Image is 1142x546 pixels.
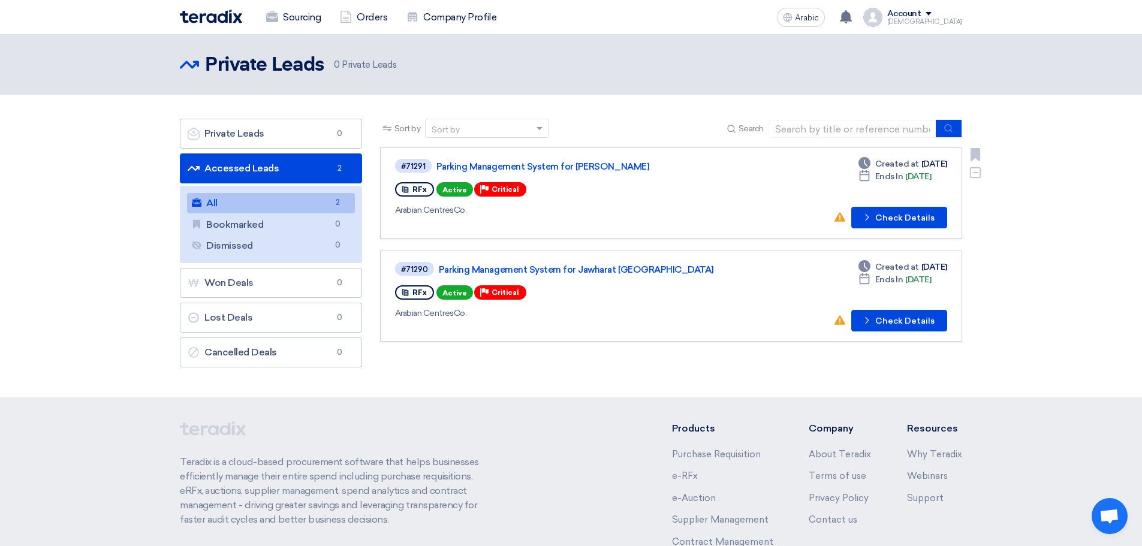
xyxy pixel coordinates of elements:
font: [DATE] [905,274,931,285]
a: Supplier Management [672,514,769,525]
font: Sort by [432,125,460,135]
font: 0 [335,219,341,228]
font: RFx [412,185,427,194]
a: Why Teradix [907,449,962,460]
a: Support [907,493,944,503]
font: Active [442,289,467,297]
font: Co. [454,308,467,318]
font: Won Deals [204,277,254,288]
font: Sourcing [283,11,321,23]
font: Check Details [875,316,935,326]
font: Arabic [795,13,819,23]
a: e-Auction [672,493,716,503]
font: Sort by [394,123,421,134]
font: Created at [875,159,919,169]
button: Check Details [851,207,947,228]
font: Critical [492,288,519,297]
font: [DATE] [921,159,947,169]
font: 0 [337,278,342,287]
font: Teradix is ​​a cloud-based procurement software that helps businesses efficiently manage their en... [180,456,479,525]
font: 2 [338,164,342,173]
a: Cancelled Deals0 [180,337,362,367]
font: Parking Management System for Jawharat [GEOGRAPHIC_DATA] [439,264,714,275]
a: Webinars [907,470,948,481]
font: Co. [454,205,467,215]
font: Parking Management System for [PERSON_NAME] [436,161,649,172]
font: Company [809,423,854,434]
a: Parking Management System for [PERSON_NAME] [436,161,736,172]
font: Private Leads [342,59,396,70]
font: 0 [337,129,342,138]
font: Lost Deals [204,312,252,323]
font: Arabian Centres [395,205,454,215]
font: Dismissed [206,240,253,251]
font: Check Details [875,213,935,223]
font: Created at [875,262,919,272]
font: All [206,197,218,209]
font: RFx [412,288,427,297]
font: Bookmarked [206,219,263,230]
font: Ends In [875,171,903,182]
font: Accessed Leads [204,162,279,174]
a: Private Leads0 [180,119,362,149]
a: Purchase Requisition [672,449,761,460]
font: 0 [337,348,342,357]
font: Arabian Centres [395,308,454,318]
font: Critical [492,185,519,194]
font: Orders [357,11,387,23]
font: Active [442,186,467,194]
a: Lost Deals0 [180,303,362,333]
a: Terms of use [809,470,866,481]
font: [DATE] [905,171,931,182]
button: Check Details [851,310,947,331]
font: Ends In [875,274,903,285]
a: Parking Management System for Jawharat [GEOGRAPHIC_DATA] [439,264,739,275]
font: Products [672,423,715,434]
a: e-RFx [672,470,698,481]
font: Private Leads [205,56,324,75]
a: Privacy Policy [809,493,869,503]
font: Private Leads [204,128,264,139]
font: Account [887,8,921,19]
font: [DATE] [921,262,947,272]
a: About Teradix [809,449,871,460]
font: [DEMOGRAPHIC_DATA] [887,18,962,26]
input: Search by title or reference number [769,120,936,138]
font: #71291 [401,162,426,171]
font: 2 [336,198,340,207]
font: 0 [335,240,341,249]
font: 0 [337,313,342,322]
a: Contact us [809,514,857,525]
font: Company Profile [423,11,496,23]
font: #71290 [401,265,428,274]
a: Orders [330,4,397,31]
div: Open chat [1092,498,1128,534]
font: Search [739,123,764,134]
a: Sourcing [257,4,330,31]
img: Teradix logo [180,10,242,23]
a: Accessed Leads2 [180,153,362,183]
font: Cancelled Deals [204,346,277,358]
img: profile_test.png [863,8,882,27]
a: Won Deals0 [180,268,362,298]
button: Arabic [777,8,825,27]
font: 0 [334,59,340,70]
font: Resources [907,423,958,434]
